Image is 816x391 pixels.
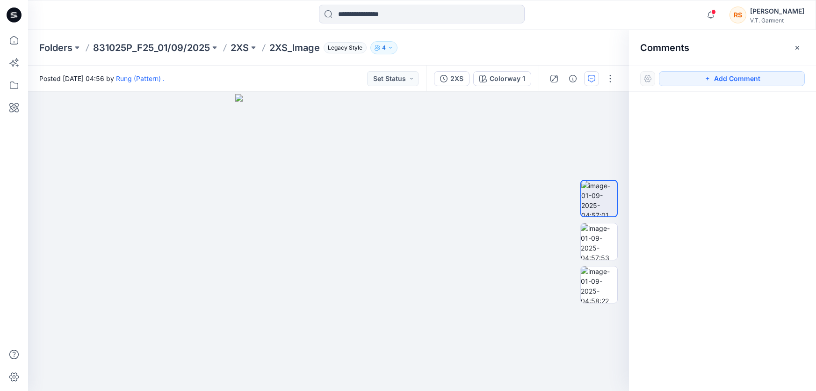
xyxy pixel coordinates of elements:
[93,41,210,54] a: 831025P_F25_01/09/2025
[450,74,463,84] div: 2XS
[659,71,805,86] button: Add Comment
[729,7,746,23] div: RS
[324,42,367,53] span: Legacy Style
[750,6,804,17] div: [PERSON_NAME]
[269,41,320,54] p: 2XS_lmage
[320,41,367,54] button: Legacy Style
[473,71,531,86] button: Colorway 1
[434,71,469,86] button: 2XS
[382,43,386,53] p: 4
[581,266,617,303] img: image-01-09-2025-04:58:22
[581,223,617,260] img: image-01-09-2025-04:57:53
[750,17,804,24] div: V.T. Garment
[116,74,165,82] a: Rung (Pattern) .
[490,74,525,84] div: Colorway 1
[565,71,580,86] button: Details
[581,181,617,216] img: image-01-09-2025-04:57:01
[39,41,72,54] a: Folders
[370,41,397,54] button: 4
[39,74,165,83] span: Posted [DATE] 04:56 by
[640,42,689,53] h2: Comments
[231,41,249,54] a: 2XS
